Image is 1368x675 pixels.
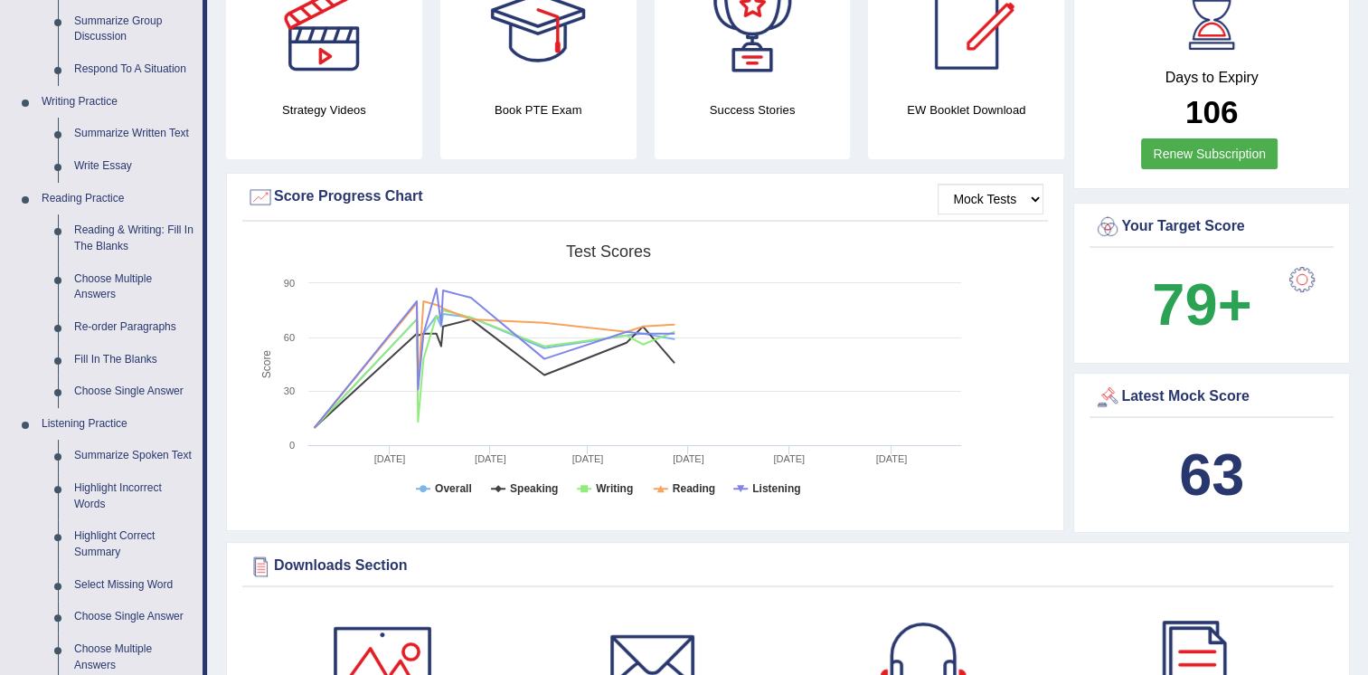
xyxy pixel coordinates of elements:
[752,482,800,495] tspan: Listening
[284,332,295,343] text: 60
[655,100,851,119] h4: Success Stories
[247,184,1043,211] div: Score Progress Chart
[374,453,406,464] tspan: [DATE]
[66,376,203,408] a: Choose Single Answer
[1185,94,1238,129] b: 106
[66,440,203,472] a: Summarize Spoken Text
[868,100,1064,119] h4: EW Booklet Download
[510,482,558,495] tspan: Speaking
[33,86,203,119] a: Writing Practice
[66,344,203,376] a: Fill In The Blanks
[773,453,805,464] tspan: [DATE]
[66,150,203,183] a: Write Essay
[66,53,203,86] a: Respond To A Situation
[66,520,203,568] a: Highlight Correct Summary
[284,278,295,289] text: 90
[247,553,1329,580] div: Downloads Section
[284,385,295,396] text: 30
[66,601,203,633] a: Choose Single Answer
[66,263,203,311] a: Choose Multiple Answers
[66,472,203,520] a: Highlight Incorrect Words
[1141,138,1278,169] a: Renew Subscription
[33,183,203,215] a: Reading Practice
[673,453,704,464] tspan: [DATE]
[1094,70,1329,86] h4: Days to Expiry
[673,482,715,495] tspan: Reading
[1094,384,1329,411] div: Latest Mock Score
[260,350,273,379] tspan: Score
[66,118,203,150] a: Summarize Written Text
[289,440,295,451] text: 0
[572,453,604,464] tspan: [DATE]
[596,482,633,495] tspan: Writing
[876,453,908,464] tspan: [DATE]
[1094,214,1329,241] div: Your Target Score
[475,453,506,464] tspan: [DATE]
[1152,271,1251,337] b: 79+
[1179,442,1244,508] b: 63
[226,100,422,119] h4: Strategy Videos
[435,482,472,495] tspan: Overall
[566,242,651,261] tspan: Test scores
[440,100,637,119] h4: Book PTE Exam
[66,214,203,262] a: Reading & Writing: Fill In The Blanks
[66,569,203,602] a: Select Missing Word
[33,408,203,441] a: Listening Practice
[66,5,203,53] a: Summarize Group Discussion
[66,311,203,344] a: Re-order Paragraphs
